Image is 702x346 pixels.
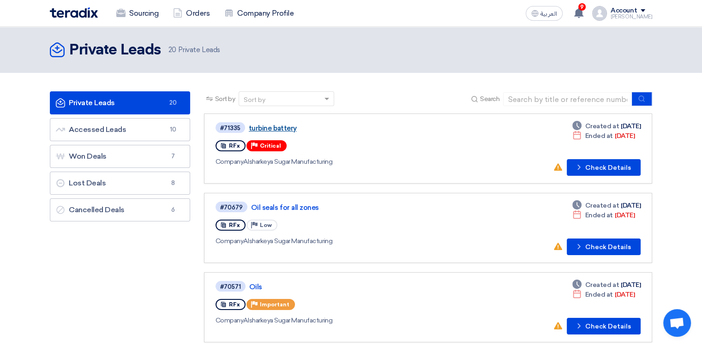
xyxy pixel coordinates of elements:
[216,237,244,245] span: Company
[260,301,289,308] span: Important
[168,205,179,215] span: 6
[217,3,301,24] a: Company Profile
[480,94,499,104] span: Search
[166,3,217,24] a: Orders
[567,239,641,255] button: Check Details
[168,152,179,161] span: 7
[260,143,281,149] span: Critical
[503,92,632,106] input: Search by title or reference number
[168,45,220,55] span: Private Leads
[216,316,482,325] div: Alsharkeya Sugar Manufacturing
[572,280,641,290] div: [DATE]
[526,6,563,21] button: العربية
[168,46,176,54] span: 20
[50,198,190,221] a: Cancelled Deals6
[611,14,652,19] div: [PERSON_NAME]
[260,222,272,228] span: Low
[585,290,613,299] span: Ended at
[229,222,240,228] span: RFx
[572,131,635,141] div: [DATE]
[572,210,635,220] div: [DATE]
[585,280,619,290] span: Created at
[109,3,166,24] a: Sourcing
[50,7,98,18] img: Teradix logo
[540,11,557,17] span: العربية
[572,290,635,299] div: [DATE]
[251,203,482,212] a: Oil seals for all zones
[216,236,484,246] div: Alsharkeya Sugar Manufacturing
[69,41,161,60] h2: Private Leads
[216,157,481,167] div: Alsharkeya Sugar Manufacturing
[229,301,240,308] span: RFx
[663,309,691,337] div: Open chat
[572,121,641,131] div: [DATE]
[592,6,607,21] img: profile_test.png
[50,145,190,168] a: Won Deals7
[585,131,613,141] span: Ended at
[585,210,613,220] span: Ended at
[611,7,637,15] div: Account
[567,159,641,176] button: Check Details
[249,283,480,291] a: Oils
[168,125,179,134] span: 10
[50,172,190,195] a: Lost Deals8
[578,3,586,11] span: 9
[220,125,240,131] div: #71335
[229,143,240,149] span: RFx
[50,118,190,141] a: Accessed Leads10
[585,121,619,131] span: Created at
[216,158,244,166] span: Company
[572,201,641,210] div: [DATE]
[168,98,179,107] span: 20
[50,91,190,114] a: Private Leads20
[168,179,179,188] span: 8
[216,316,244,324] span: Company
[215,94,235,104] span: Sort by
[244,95,265,105] div: Sort by
[567,318,641,334] button: Check Details
[220,204,243,210] div: #70679
[220,284,241,290] div: #70571
[249,124,480,132] a: turbine battery
[585,201,619,210] span: Created at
